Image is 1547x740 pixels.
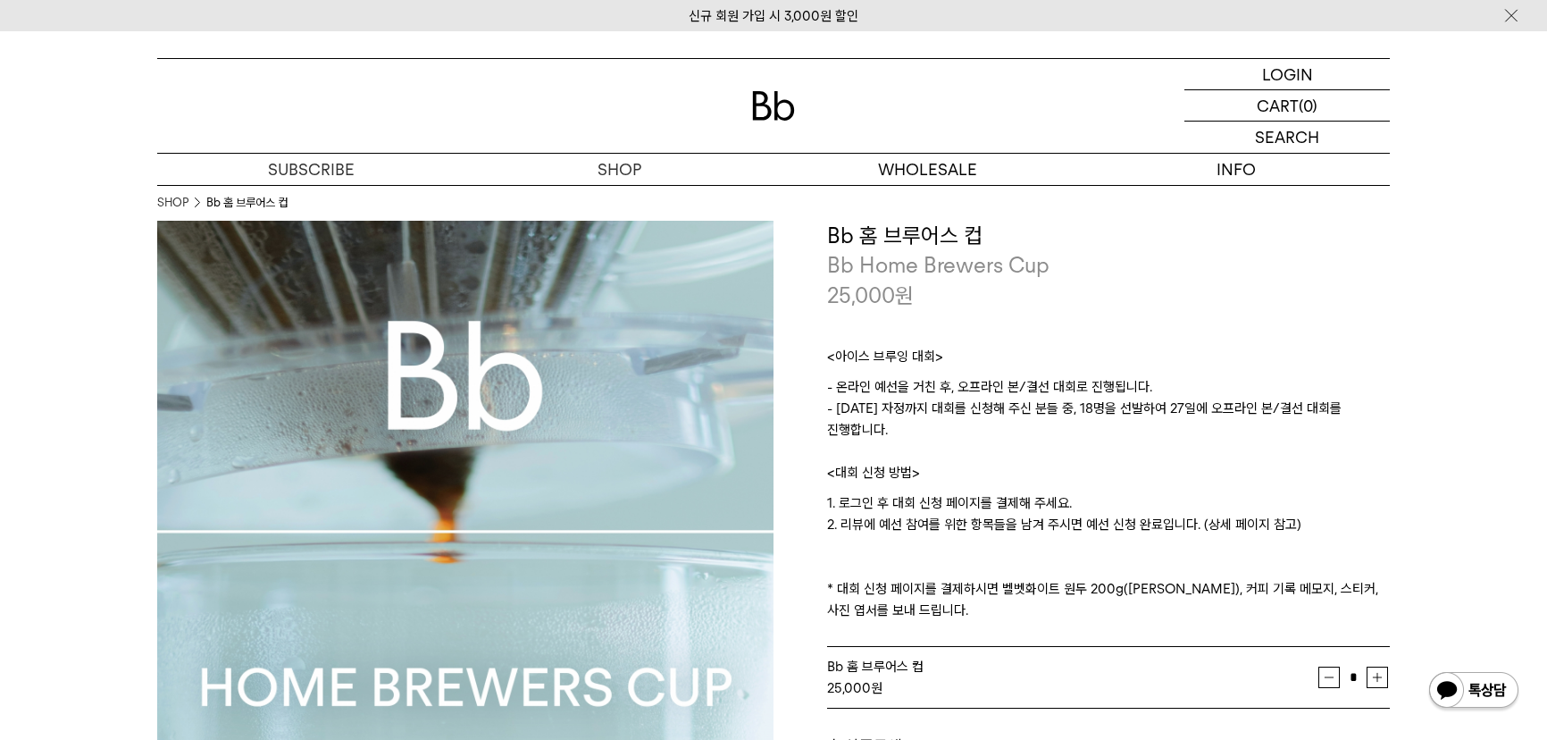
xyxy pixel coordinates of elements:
li: Bb 홈 브루어스 컵 [206,194,288,212]
div: 원 [827,677,1318,699]
span: Bb 홈 브루어스 컵 [827,659,924,675]
p: 1. 로그인 후 대회 신청 페이지를 결제해 주세요. 2. 리뷰에 예선 참여를 위한 항목들을 남겨 주시면 예선 신청 완료입니다. (상세 페이지 참고) * 대회 신청 페이지를 결... [827,492,1390,621]
p: INFO [1082,154,1390,185]
p: SEARCH [1255,122,1319,153]
a: SUBSCRIBE [157,154,465,185]
p: WHOLESALE [773,154,1082,185]
p: CART [1257,90,1299,121]
p: Bb Home Brewers Cup [827,250,1390,281]
a: SHOP [157,194,188,212]
button: 감소 [1318,667,1340,688]
img: 로고 [752,91,795,121]
a: CART (0) [1184,90,1390,122]
strong: 25,000 [827,680,871,696]
span: 원 [895,282,914,308]
a: LOGIN [1184,59,1390,90]
h3: Bb 홈 브루어스 컵 [827,221,1390,251]
a: SHOP [465,154,773,185]
a: 신규 회원 가입 시 3,000원 할인 [689,8,858,24]
p: - 온라인 예선을 거친 후, 오프라인 본/결선 대회로 진행됩니다. - [DATE] 자정까지 대회를 신청해 주신 분들 중, 18명을 선발하여 27일에 오프라인 본/결선 대회를 ... [827,376,1390,462]
p: (0) [1299,90,1317,121]
p: LOGIN [1262,59,1313,89]
button: 증가 [1367,667,1388,688]
p: <아이스 브루잉 대회> [827,346,1390,376]
p: 25,000 [827,281,914,311]
img: 카카오톡 채널 1:1 채팅 버튼 [1427,670,1520,713]
p: <대회 신청 방법> [827,462,1390,492]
